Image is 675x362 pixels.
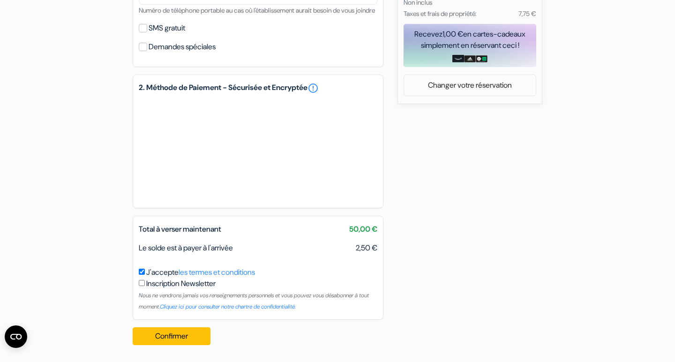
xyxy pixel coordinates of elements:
[179,267,255,277] a: les termes et conditions
[149,40,216,53] label: Demandes spéciales
[149,22,185,35] label: SMS gratuit
[356,242,377,254] span: 2,50 €
[146,267,255,278] label: J'accepte
[139,224,221,234] span: Total à verser maintenant
[133,327,210,345] button: Confirmer
[349,224,377,235] span: 50,00 €
[307,83,319,94] a: error_outline
[476,55,487,63] img: uber-uber-eats-card.png
[146,278,216,289] label: Inscription Newsletter
[404,76,536,94] a: Changer votre réservation
[139,292,369,310] small: Nous ne vendrons jamais vos renseignements personnels et vous pouvez vous désabonner à tout moment.
[137,96,379,202] iframe: Cadre de saisie sécurisé pour le paiement
[404,9,477,18] small: Taxes et frais de propriété:
[464,55,476,63] img: adidas-card.png
[160,303,296,310] a: Cliquez ici pour consulter notre chartre de confidentialité.
[404,29,536,51] div: Recevez en cartes-cadeaux simplement en réservant ceci !
[518,9,536,18] small: 7,75 €
[139,243,233,253] span: Le solde est à payer à l'arrivée
[139,83,377,94] h5: 2. Méthode de Paiement - Sécurisée et Encryptée
[5,325,27,348] button: Ouvrir le widget CMP
[452,55,464,62] img: amazon-card-no-text.png
[139,6,375,15] small: Numéro de téléphone portable au cas où l'établissement aurait besoin de vous joindre
[442,29,463,39] span: 1,00 €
